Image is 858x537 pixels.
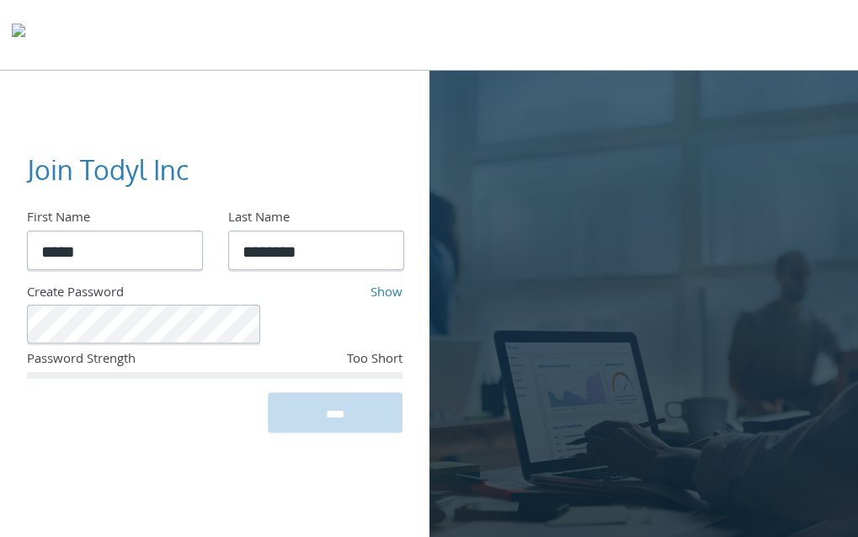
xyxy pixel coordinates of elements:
[27,209,201,231] div: First Name
[27,350,277,372] div: Password Strength
[27,284,264,306] div: Create Password
[277,350,402,372] div: Too Short
[370,283,402,305] a: Show
[27,152,389,189] h3: Join Todyl Inc
[228,209,402,231] div: Last Name
[12,18,25,51] img: todyl-logo-dark.svg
